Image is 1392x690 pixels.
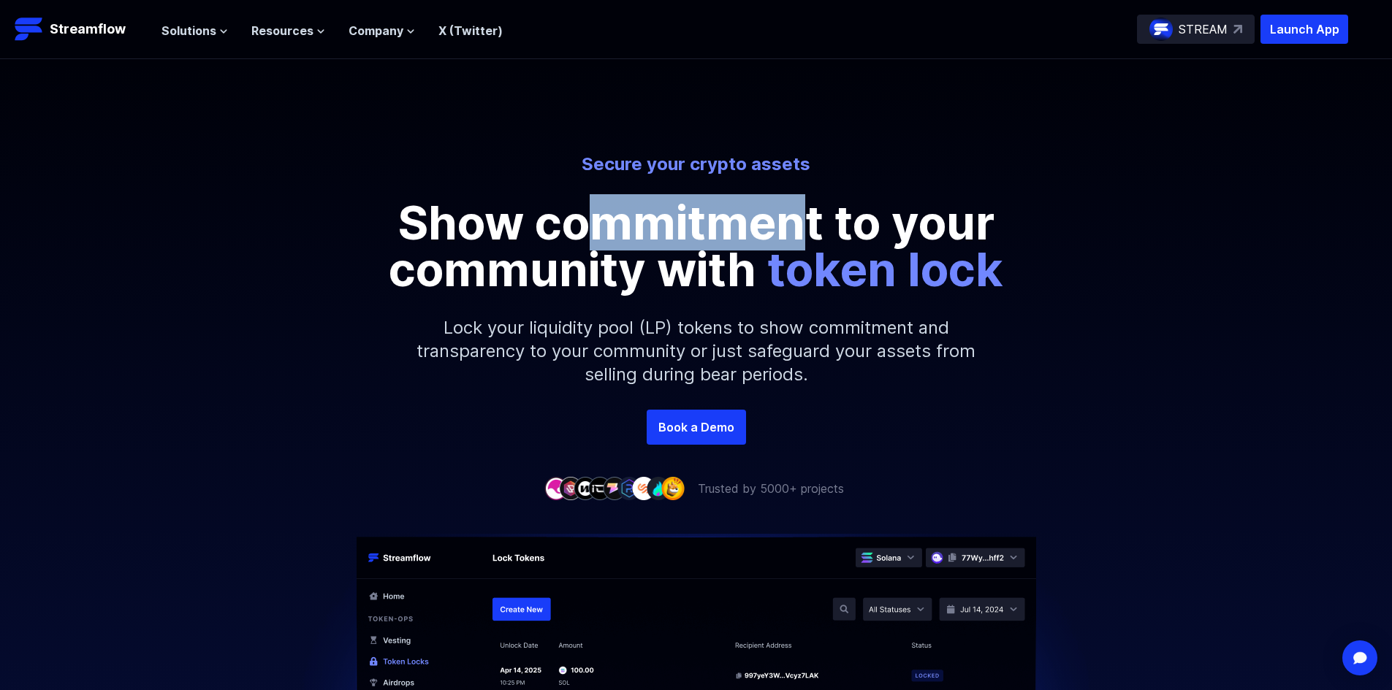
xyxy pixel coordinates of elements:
[349,22,403,39] span: Company
[603,477,626,499] img: company-5
[617,477,641,499] img: company-6
[368,199,1025,293] p: Show commitment to your community with
[1233,25,1242,34] img: top-right-arrow.svg
[349,22,415,39] button: Company
[1149,18,1173,41] img: streamflow-logo-circle.png
[251,22,313,39] span: Resources
[661,477,685,499] img: company-9
[50,19,126,39] p: Streamflow
[292,153,1101,176] p: Secure your crypto assets
[1342,640,1377,675] div: Open Intercom Messenger
[647,410,746,445] a: Book a Demo
[161,22,228,39] button: Solutions
[1137,15,1255,44] a: STREAM
[588,477,612,499] img: company-4
[767,241,1003,297] span: token lock
[382,293,1011,410] p: Lock your liquidity pool (LP) tokens to show commitment and transparency to your community or jus...
[698,480,844,497] p: Trusted by 5000+ projects
[647,477,670,499] img: company-8
[161,22,216,39] span: Solutions
[1260,15,1348,44] button: Launch App
[15,15,147,44] a: Streamflow
[574,477,597,499] img: company-3
[632,477,655,499] img: company-7
[559,477,582,499] img: company-2
[251,22,325,39] button: Resources
[544,477,568,499] img: company-1
[15,15,44,44] img: Streamflow Logo
[1179,20,1228,38] p: STREAM
[438,23,503,38] a: X (Twitter)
